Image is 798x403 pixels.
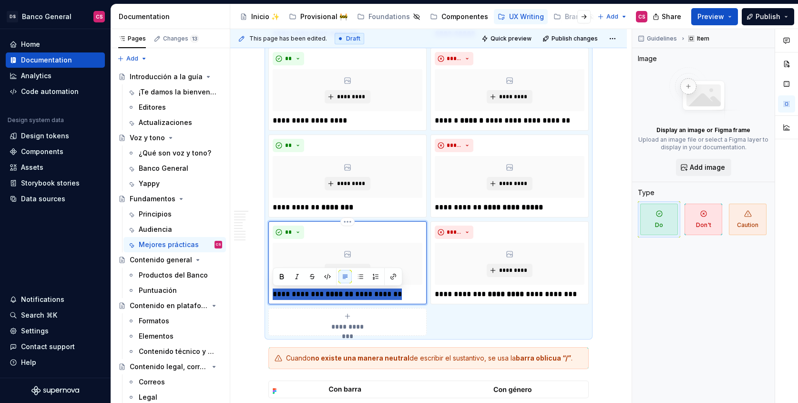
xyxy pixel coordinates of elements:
[550,9,599,24] a: Brand
[726,201,769,238] button: Caution
[114,69,226,84] a: Introducción a la guía
[139,270,208,280] div: Productos del Banco
[123,115,226,130] a: Actualizaciones
[123,100,226,115] a: Editores
[6,191,105,207] a: Data sources
[21,163,43,172] div: Assets
[123,283,226,298] a: Puntuación
[756,12,780,21] span: Publish
[114,191,226,207] a: Fundamentos
[21,342,75,351] div: Contact support
[21,55,72,65] div: Documentation
[21,194,65,204] div: Data sources
[123,207,226,222] a: Principios
[123,222,226,237] a: Audiencia
[300,12,348,21] div: Provisional 🚧
[139,118,192,127] div: Actualizaciones
[21,295,64,304] div: Notifications
[606,13,618,21] span: Add
[123,313,226,329] a: Formatos
[130,255,192,265] div: Contenido general
[139,164,188,173] div: Banco General
[139,179,160,188] div: Yappy
[21,310,57,320] div: Search ⌘K
[139,393,157,402] div: Legal
[285,9,351,24] a: Provisional 🚧
[6,160,105,175] a: Assets
[6,128,105,144] a: Design tokens
[21,131,69,141] div: Design tokens
[353,9,424,24] a: Foundations
[6,308,105,323] button: Search ⌘K
[441,12,488,21] div: Componentes
[130,72,203,82] div: Introducción a la guía
[249,35,327,42] span: This page has been edited.
[21,326,49,336] div: Settings
[682,201,725,238] button: Don't
[114,52,150,65] button: Add
[96,13,103,21] div: CS
[729,204,767,235] span: Caution
[638,54,657,63] div: Image
[21,358,36,367] div: Help
[123,161,226,176] a: Banco General
[685,204,722,235] span: Don't
[21,87,79,96] div: Code automation
[594,10,630,23] button: Add
[22,12,72,21] div: Banco General
[123,268,226,283] a: Productos del Banco
[123,237,226,252] a: Mejores prácticasCS
[236,7,593,26] div: Page tree
[236,9,283,24] a: Inicio ✨
[31,386,79,395] svg: Supernova Logo
[368,12,410,21] div: Foundations
[114,298,226,313] a: Contenido en plataformas
[21,71,51,81] div: Analytics
[638,201,680,238] button: Do
[638,13,645,21] div: CS
[6,68,105,83] a: Analytics
[21,178,80,188] div: Storybook stories
[8,116,64,124] div: Design system data
[691,8,738,25] button: Preview
[346,35,360,42] span: Draft
[6,144,105,159] a: Components
[509,12,544,21] div: UX Writing
[139,148,211,158] div: ¿Qué son voz y tono?
[640,204,678,235] span: Do
[123,374,226,390] a: Correos
[119,12,226,21] div: Documentation
[516,354,571,362] strong: barra oblicua “/”
[114,130,226,145] a: Voz y tono
[662,12,681,21] span: Share
[2,6,109,27] button: DSBanco GeneralCS
[114,252,226,268] a: Contenido general
[123,176,226,191] a: Yappy
[139,377,165,387] div: Correos
[130,362,208,372] div: Contenido legal, correos, manuales y otros
[7,11,18,22] div: DS
[118,35,146,42] div: Pages
[676,159,731,176] button: Add image
[638,136,769,151] p: Upload an image file or select a Figma layer to display in your documentation.
[491,35,532,42] span: Quick preview
[426,9,492,24] a: Componentes
[690,163,725,172] span: Add image
[139,103,166,112] div: Editores
[139,316,169,326] div: Formatos
[6,52,105,68] a: Documentation
[6,292,105,307] button: Notifications
[656,126,750,134] p: Display an image or Figma frame
[139,347,217,356] div: Contenido técnico y explicativo
[130,194,175,204] div: Fundamentos
[130,301,208,310] div: Contenido en plataformas
[123,344,226,359] a: Contenido técnico y explicativo
[123,84,226,100] a: ¡Te damos la bienvenida! 🚀
[190,35,199,42] span: 13
[6,176,105,191] a: Storybook stories
[635,32,681,45] button: Guidelines
[6,323,105,339] a: Settings
[494,9,548,24] a: UX Writing
[251,12,279,21] div: Inicio ✨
